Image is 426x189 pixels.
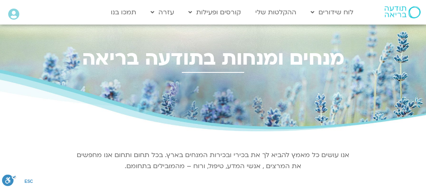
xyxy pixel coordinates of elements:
h2: מנחים ומנחות בתודעה בריאה [4,47,422,70]
a: ההקלטות שלי [251,4,300,20]
a: תמכו בנו [107,4,140,20]
p: אנו עושים כל מאמץ להביא לך את בכירי ובכירות המנחים בארץ. בכל תחום ותחום אנו מחפשים את המרצים , אנ... [76,150,350,172]
a: קורסים ופעילות [184,4,245,20]
a: לוח שידורים [307,4,357,20]
a: עזרה [147,4,178,20]
img: תודעה בריאה [385,6,421,18]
